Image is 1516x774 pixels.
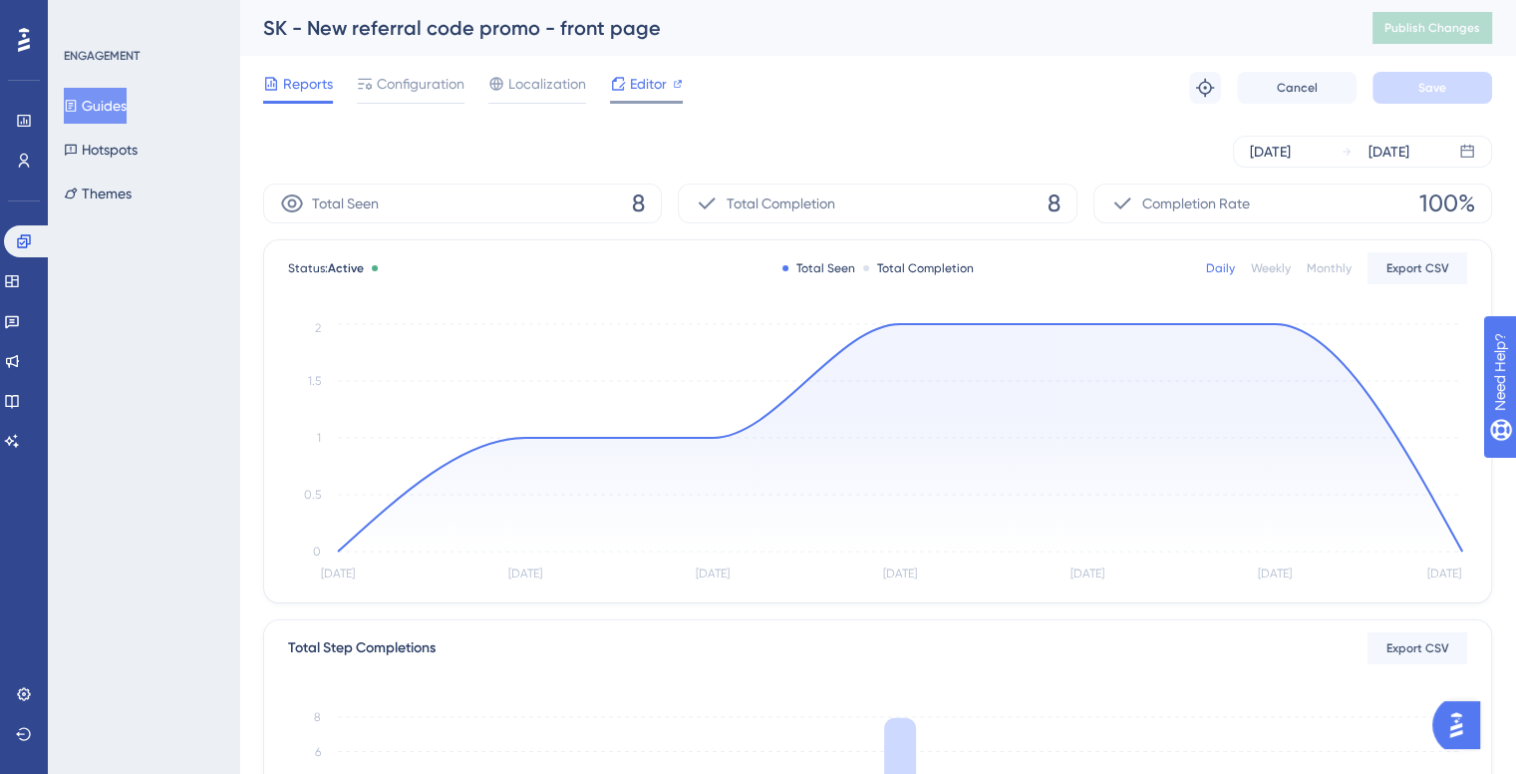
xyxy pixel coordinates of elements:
span: Total Seen [312,192,379,215]
tspan: 8 [314,710,321,724]
div: Total Completion [863,260,974,276]
span: Cancel [1277,80,1318,96]
tspan: 2 [315,321,321,335]
tspan: [DATE] [1258,567,1292,580]
button: Save [1372,72,1492,104]
span: Localization [508,72,586,96]
tspan: [DATE] [508,567,542,580]
div: [DATE] [1250,140,1291,164]
span: Publish Changes [1384,20,1480,36]
span: 8 [632,188,645,219]
span: Status: [288,260,364,276]
span: Active [328,261,364,275]
span: Reports [283,72,333,96]
iframe: UserGuiding AI Assistant Launcher [1432,695,1492,755]
button: Themes [64,176,132,211]
tspan: 0 [313,545,321,559]
button: Guides [64,88,127,124]
div: ENGAGEMENT [64,48,140,64]
button: Cancel [1237,72,1357,104]
span: Editor [630,72,667,96]
button: Publish Changes [1372,12,1492,44]
span: Configuration [377,72,464,96]
div: [DATE] [1368,140,1409,164]
tspan: [DATE] [1427,567,1461,580]
tspan: 1 [317,431,321,445]
span: Export CSV [1386,640,1449,656]
button: Export CSV [1367,632,1467,664]
span: Export CSV [1386,260,1449,276]
div: SK - New referral code promo - front page [263,14,1323,42]
div: Total Step Completions [288,636,436,660]
tspan: [DATE] [696,567,730,580]
span: Completion Rate [1142,192,1250,215]
span: Total Completion [727,192,835,215]
div: Daily [1206,260,1235,276]
div: Weekly [1251,260,1291,276]
tspan: [DATE] [1070,567,1104,580]
span: Save [1418,80,1446,96]
div: Total Seen [782,260,855,276]
tspan: 6 [315,745,321,759]
button: Hotspots [64,132,138,168]
span: 8 [1048,188,1061,219]
button: Export CSV [1367,252,1467,284]
div: Monthly [1307,260,1352,276]
tspan: [DATE] [883,567,917,580]
span: Need Help? [47,5,125,29]
tspan: 0.5 [304,488,321,502]
tspan: [DATE] [321,567,355,580]
tspan: 1.5 [308,374,321,388]
span: 100% [1419,188,1475,219]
